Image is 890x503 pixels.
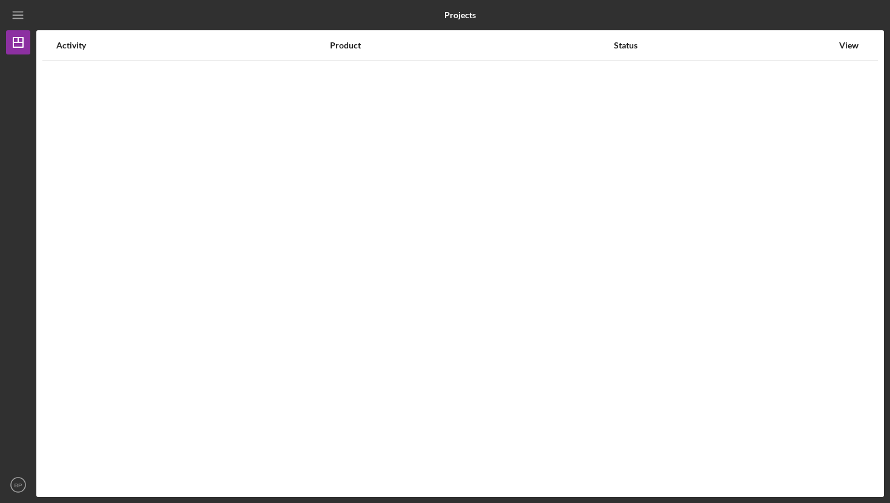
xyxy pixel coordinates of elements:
[6,473,30,497] button: BP
[15,482,22,488] text: BP
[330,41,613,50] div: Product
[834,41,864,50] div: View
[614,41,832,50] div: Status
[56,41,329,50] div: Activity
[444,10,476,20] b: Projects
